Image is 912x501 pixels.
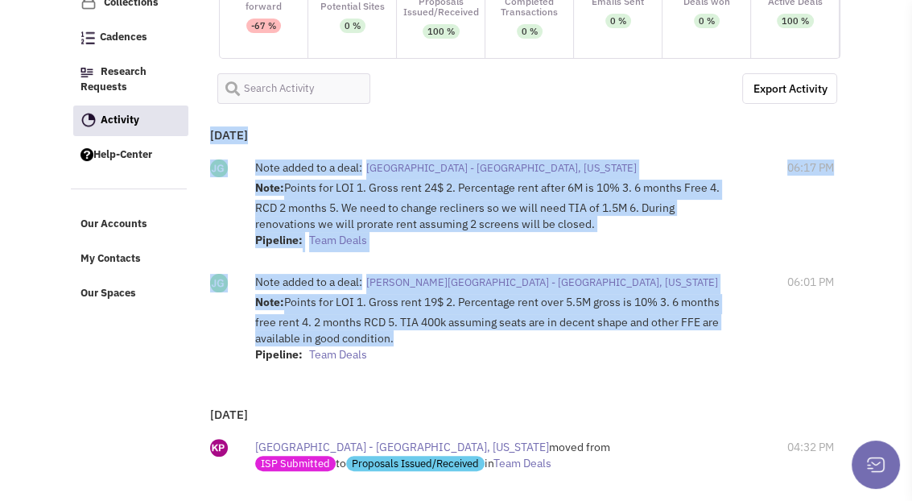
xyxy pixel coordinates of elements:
[255,294,725,366] div: Points for LOI 1. Gross rent 19$ 2. Percentage rent over 5.5M gross is 10% 3. 6 months free rent ...
[610,14,626,28] div: 0 %
[255,180,284,195] strong: Note:
[80,251,141,265] span: My Contacts
[366,275,718,289] span: [PERSON_NAME][GEOGRAPHIC_DATA] - [GEOGRAPHIC_DATA], [US_STATE]
[210,439,228,457] img: ny_GipEnDU-kinWYCc5EwQ.png
[80,148,93,161] img: help.png
[80,217,147,230] span: Our Accounts
[217,73,369,104] input: Search Activity
[210,127,248,143] b: [DATE]
[787,274,834,290] span: 06:01 PM
[80,68,93,77] img: Research.png
[787,159,834,176] span: 06:17 PM
[493,456,551,470] span: Team Deals
[100,30,147,43] span: Cadences
[210,407,248,422] b: [DATE]
[427,24,455,39] div: 100 %
[251,19,276,33] div: -67 %
[699,14,715,28] div: 0 %
[80,286,136,300] span: Our Spaces
[366,161,637,175] span: [GEOGRAPHIC_DATA] - [GEOGRAPHIC_DATA], [US_STATE]
[72,57,188,103] a: Research Requests
[345,19,361,33] div: 0 %
[782,14,809,28] div: 100 %
[787,439,834,455] span: 04:32 PM
[210,274,228,292] img: jsdjpLiAYUaRK9fYpYFXFA.png
[255,233,303,247] strong: Pipeline:
[309,347,367,362] span: Team Deals
[81,113,96,127] img: Activity.png
[255,274,362,290] label: Note added to a deal:
[255,439,687,471] div: moved from to in
[101,113,139,126] span: Activity
[210,159,228,177] img: jsdjpLiAYUaRK9fYpYFXFA.png
[255,180,725,252] div: Points for LOI 1. Gross rent 24$ 2. Percentage rent after 6M is 10% 3. 6 months Free 4. RCD 2 mon...
[255,456,336,471] span: ISP Submitted
[255,347,303,362] strong: Pipeline:
[255,295,284,309] strong: Note:
[522,24,538,39] div: 0 %
[72,279,188,309] a: Our Spaces
[72,244,188,275] a: My Contacts
[255,159,362,176] label: Note added to a deal:
[255,440,549,454] span: [GEOGRAPHIC_DATA] - [GEOGRAPHIC_DATA], [US_STATE]
[346,456,485,471] span: Proposals Issued/Received
[80,64,146,93] span: Research Requests
[742,73,837,104] a: Export the below as a .XLSX spreadsheet
[72,209,188,240] a: Our Accounts
[72,23,188,53] a: Cadences
[73,106,189,136] a: Activity
[309,233,367,247] span: Team Deals
[80,31,95,44] img: Cadences_logo.png
[72,140,188,171] a: Help-Center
